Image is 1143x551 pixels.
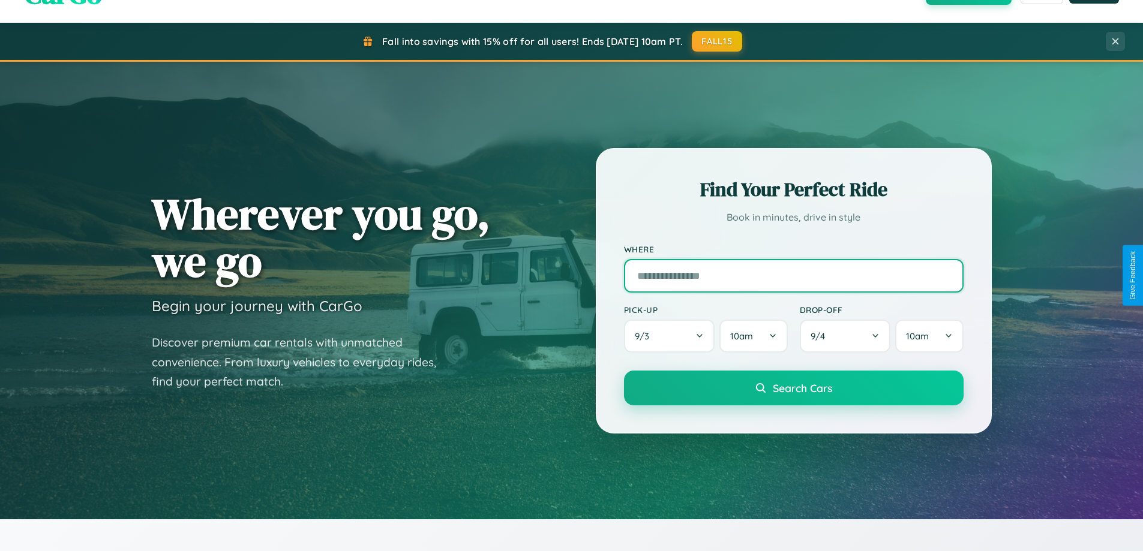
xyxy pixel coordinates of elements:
h2: Find Your Perfect Ride [624,176,964,203]
p: Discover premium car rentals with unmatched convenience. From luxury vehicles to everyday rides, ... [152,333,452,392]
button: 10am [895,320,963,353]
span: 9 / 3 [635,330,655,342]
h3: Begin your journey with CarGo [152,297,362,315]
span: Fall into savings with 15% off for all users! Ends [DATE] 10am PT. [382,35,683,47]
label: Where [624,244,964,254]
p: Book in minutes, drive in style [624,209,964,226]
span: 10am [730,330,753,342]
h1: Wherever you go, we go [152,190,490,285]
button: 9/4 [800,320,891,353]
span: 9 / 4 [811,330,831,342]
span: Search Cars [773,381,832,395]
label: Drop-off [800,305,964,315]
button: Search Cars [624,371,964,405]
button: 9/3 [624,320,715,353]
button: 10am [719,320,787,353]
span: 10am [906,330,929,342]
label: Pick-up [624,305,788,315]
button: FALL15 [692,31,742,52]
div: Give Feedback [1129,251,1137,300]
